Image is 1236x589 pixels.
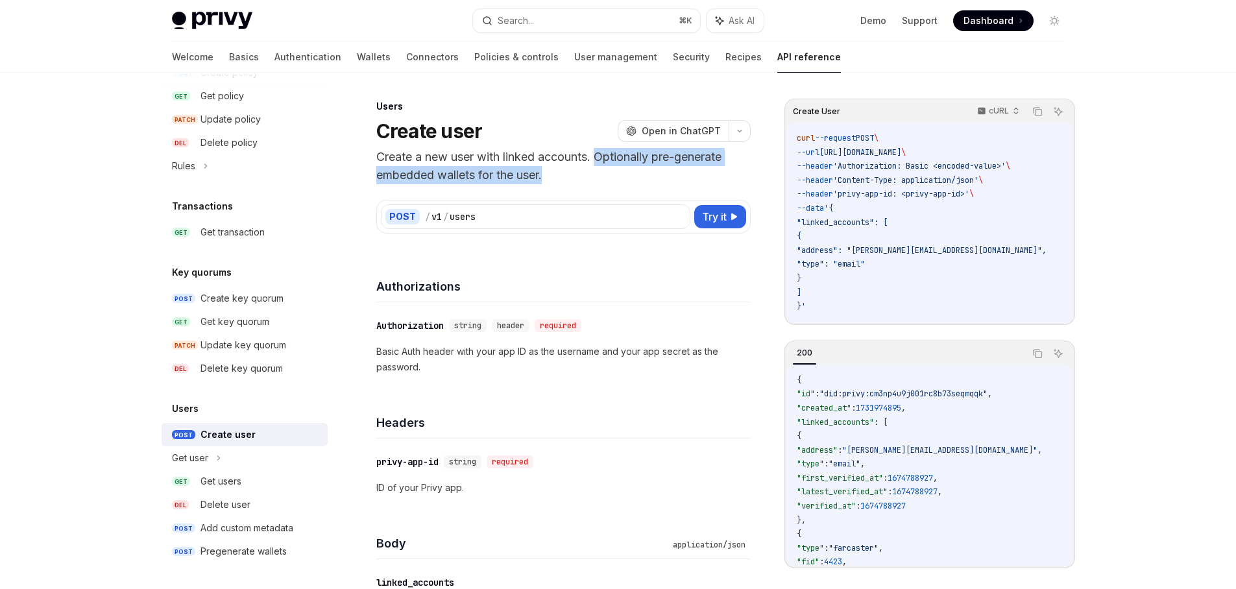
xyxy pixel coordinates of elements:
a: Connectors [406,42,459,73]
span: PATCH [172,115,198,125]
div: / [443,210,448,223]
span: Try it [702,209,727,224]
div: Users [376,100,751,113]
span: \ [901,147,906,158]
span: , [933,473,938,483]
span: , [1037,445,1042,455]
div: POST [385,209,420,224]
span: "first_verified_at" [797,473,883,483]
span: , [938,487,942,497]
a: Demo [860,14,886,27]
a: Wallets [357,42,391,73]
p: ID of your Privy app. [376,480,751,496]
div: Update key quorum [200,337,286,353]
span: ⌘ K [679,16,692,26]
a: POSTCreate user [162,423,328,446]
a: GETGet transaction [162,221,328,244]
span: : [883,473,888,483]
span: "id" [797,389,815,399]
h4: Body [376,535,668,552]
div: Delete user [200,497,250,512]
span: : [888,487,892,497]
button: Copy the contents from the code block [1029,103,1046,120]
span: , [988,389,992,399]
span: --header [797,161,833,171]
span: : [815,389,819,399]
button: Ask AI [1050,345,1067,362]
div: Get policy [200,88,244,104]
button: Open in ChatGPT [618,120,729,142]
a: DELDelete policy [162,131,328,154]
div: Get key quorum [200,314,269,330]
a: POSTAdd custom metadata [162,516,328,540]
div: required [487,455,533,468]
div: application/json [668,538,751,551]
span: --url [797,147,819,158]
img: light logo [172,12,252,30]
span: "[PERSON_NAME][EMAIL_ADDRESS][DOMAIN_NAME]" [842,445,1037,455]
h5: Users [172,401,199,416]
span: [URL][DOMAIN_NAME] [819,147,901,158]
a: API reference [777,42,841,73]
span: '{ [824,203,833,213]
span: } [797,273,801,283]
span: string [454,320,481,331]
span: POST [172,294,195,304]
a: GETGet users [162,470,328,493]
a: Dashboard [953,10,1034,31]
span: 1731974895 [856,403,901,413]
div: users [450,210,476,223]
span: "latest_verified_at" [797,487,888,497]
span: "linked_accounts" [797,417,874,427]
span: { [797,231,801,241]
span: Dashboard [963,14,1013,27]
span: Open in ChatGPT [642,125,721,138]
div: Create user [200,427,256,442]
a: Policies & controls [474,42,559,73]
span: : [824,459,829,469]
a: PATCHUpdate key quorum [162,333,328,357]
a: Support [902,14,938,27]
a: Basics [229,42,259,73]
a: POSTCreate key quorum [162,287,328,310]
p: cURL [989,106,1009,116]
span: GET [172,317,190,327]
a: User management [574,42,657,73]
span: "email" [829,459,860,469]
span: "verified_at" [797,501,856,511]
span: : [ [874,417,888,427]
div: Update policy [200,112,261,127]
span: 'Content-Type: application/json' [833,175,978,186]
a: PATCHUpdate policy [162,108,328,131]
span: --header [797,189,833,199]
span: curl [797,133,815,143]
a: GETGet key quorum [162,310,328,333]
span: POST [856,133,874,143]
div: Get users [200,474,241,489]
div: 200 [793,345,816,361]
span: Create User [793,106,840,117]
a: Welcome [172,42,213,73]
span: }, [797,515,806,525]
div: Get transaction [200,224,265,240]
span: "type" [797,459,824,469]
div: Rules [172,158,195,174]
p: Basic Auth header with your app ID as the username and your app secret as the password. [376,344,751,375]
a: DELDelete user [162,493,328,516]
span: ] [797,287,801,298]
a: DELDelete key quorum [162,357,328,380]
span: "address": "[PERSON_NAME][EMAIL_ADDRESS][DOMAIN_NAME]", [797,245,1047,256]
a: GETGet policy [162,84,328,108]
div: required [535,319,581,332]
h4: Headers [376,414,751,431]
button: Copy the contents from the code block [1029,345,1046,362]
span: 1674788927 [892,487,938,497]
span: "type": "email" [797,259,865,269]
button: Ask AI [1050,103,1067,120]
div: Create key quorum [200,291,284,306]
span: POST [172,430,195,440]
h4: Authorizations [376,278,751,295]
div: Delete policy [200,135,258,150]
div: / [425,210,430,223]
span: DEL [172,364,189,374]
